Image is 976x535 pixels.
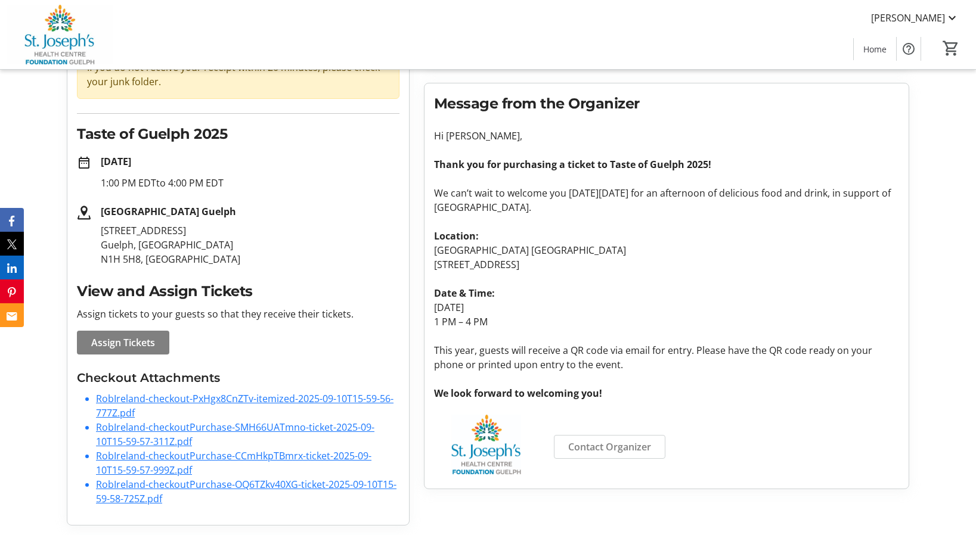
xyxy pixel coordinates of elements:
span: [PERSON_NAME] [871,11,945,25]
strong: [DATE] [101,155,131,168]
mat-icon: date_range [77,155,91,170]
p: Assign tickets to your guests so that they receive their tickets. [77,307,399,321]
a: Assign Tickets [77,331,169,354]
a: RobIreland-checkoutPurchase-CCmHkpTBmrx-ticket-2025-09-10T15-59-57-999Z.pdf [96,449,371,477]
img: St. Joseph's Health Centre Foundation Guelph logo [434,415,540,474]
a: RobIreland-checkout-PxHgx8CnZTv-itemized-2025-09-10T15-59-56-777Z.pdf [96,392,394,419]
strong: [GEOGRAPHIC_DATA] Guelph [101,205,236,218]
a: Home [854,38,896,60]
strong: Thank you for purchasing a ticket to Taste of Guelph 2025! [434,158,711,171]
p: [STREET_ADDRESS] Guelph, [GEOGRAPHIC_DATA] N1H 5H8, [GEOGRAPHIC_DATA] [101,223,399,266]
span: This year, guests will receive a QR code via email for entry. Please have the QR code ready on yo... [434,344,872,371]
span: [GEOGRAPHIC_DATA] [GEOGRAPHIC_DATA] [434,244,626,257]
span: [DATE] [434,301,464,314]
a: Contact Organizer [554,435,665,459]
span: Home [863,43,887,55]
span: We can’t wait to welcome you [DATE][DATE] for an afternoon of delicious food and drink, in suppor... [434,186,891,214]
p: 1:00 PM EDT to 4:00 PM EDT [101,176,399,190]
h2: Taste of Guelph 2025 [77,123,399,145]
button: Help [897,37,921,61]
span: Assign Tickets [91,335,155,350]
a: RobIreland-checkoutPurchase-SMH66UATmno-ticket-2025-09-10T15-59-57-311Z.pdf [96,421,374,448]
h2: View and Assign Tickets [77,281,399,302]
h3: Checkout Attachments [77,369,399,387]
div: If you do not receive your receipt within 20 minutes, please check your junk folder. [77,50,399,99]
strong: Location: [434,229,479,242]
p: Hi [PERSON_NAME], [434,129,899,143]
span: Contact Organizer [568,440,651,454]
strong: We look forward to welcoming you! [434,387,602,400]
img: St. Joseph's Health Centre Foundation Guelph's Logo [7,5,113,64]
span: 1 PM – 4 PM [434,315,488,328]
a: RobIreland-checkoutPurchase-OQ6TZkv40XG-ticket-2025-09-10T15-59-58-725Z.pdf [96,478,396,505]
button: [PERSON_NAME] [862,8,969,27]
span: [STREET_ADDRESS] [434,258,519,271]
h2: Message from the Organizer [434,93,899,114]
button: Cart [940,38,962,59]
strong: Date & Time: [434,287,495,300]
